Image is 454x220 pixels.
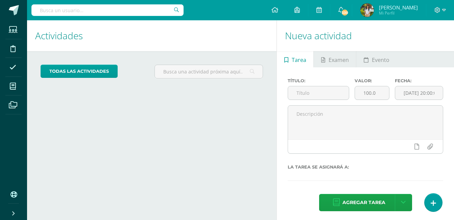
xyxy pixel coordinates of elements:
img: 1621038d812b49b4a02ed4f78ccdb9d2.png [360,3,374,17]
span: Agregar tarea [342,194,385,211]
a: todas las Actividades [41,65,118,78]
label: Valor: [355,78,389,83]
span: 330 [341,9,349,16]
span: [PERSON_NAME] [379,4,418,11]
a: Evento [356,51,397,67]
input: Busca una actividad próxima aquí... [155,65,263,78]
h1: Actividades [35,20,268,51]
input: Puntos máximos [355,86,389,100]
input: Título [288,86,349,100]
span: Evento [372,52,389,68]
span: Mi Perfil [379,10,418,16]
a: Tarea [277,51,313,67]
label: La tarea se asignará a: [288,164,443,170]
input: Fecha de entrega [395,86,443,100]
a: Examen [314,51,356,67]
h1: Nueva actividad [285,20,446,51]
span: Examen [329,52,349,68]
span: Tarea [292,52,306,68]
input: Busca un usuario... [31,4,184,16]
label: Título: [288,78,349,83]
label: Fecha: [395,78,443,83]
